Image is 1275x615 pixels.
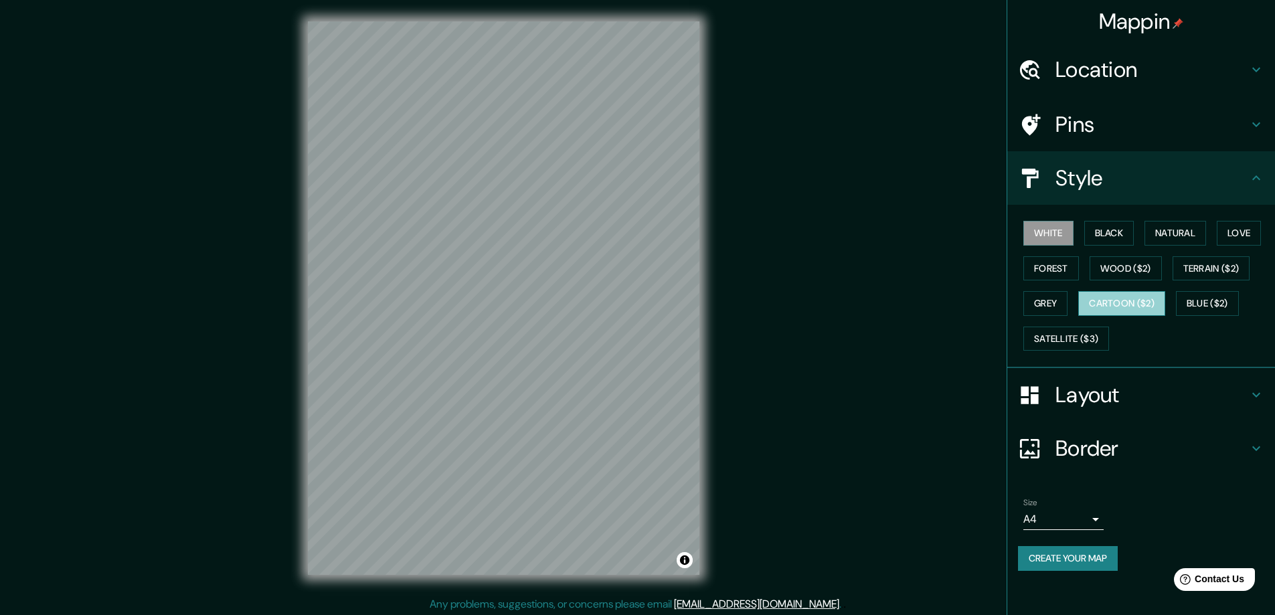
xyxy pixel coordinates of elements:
[841,596,843,612] div: .
[1144,221,1206,246] button: Natural
[1023,497,1037,509] label: Size
[1007,98,1275,151] div: Pins
[1173,18,1183,29] img: pin-icon.png
[1055,165,1248,191] h4: Style
[1176,291,1239,316] button: Blue ($2)
[1055,381,1248,408] h4: Layout
[1007,422,1275,475] div: Border
[1007,151,1275,205] div: Style
[1078,291,1165,316] button: Cartoon ($2)
[1023,221,1074,246] button: White
[308,21,699,575] canvas: Map
[1099,8,1184,35] h4: Mappin
[1007,43,1275,96] div: Location
[1007,368,1275,422] div: Layout
[677,552,693,568] button: Toggle attribution
[1023,509,1104,530] div: A4
[1023,256,1079,281] button: Forest
[1023,291,1068,316] button: Grey
[1055,56,1248,83] h4: Location
[1156,563,1260,600] iframe: Help widget launcher
[1018,546,1118,571] button: Create your map
[1055,435,1248,462] h4: Border
[1173,256,1250,281] button: Terrain ($2)
[430,596,841,612] p: Any problems, suggestions, or concerns please email .
[1090,256,1162,281] button: Wood ($2)
[1217,221,1261,246] button: Love
[674,597,839,611] a: [EMAIL_ADDRESS][DOMAIN_NAME]
[1084,221,1134,246] button: Black
[1023,327,1109,351] button: Satellite ($3)
[843,596,846,612] div: .
[1055,111,1248,138] h4: Pins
